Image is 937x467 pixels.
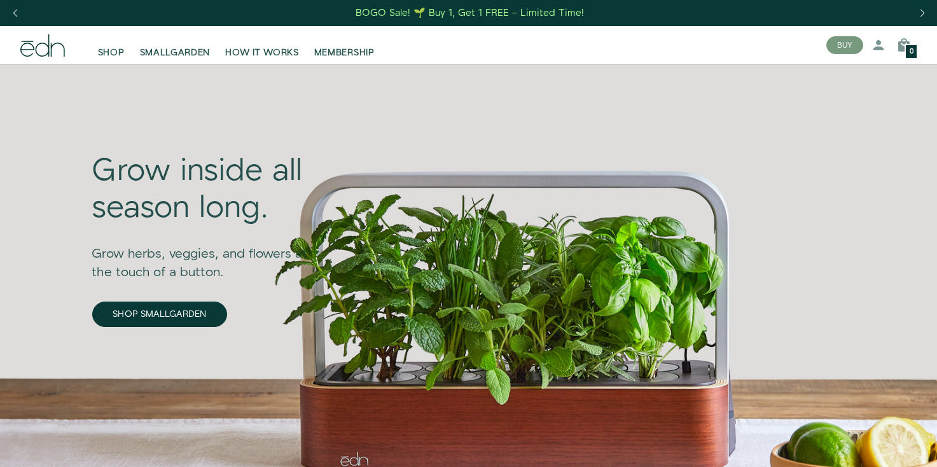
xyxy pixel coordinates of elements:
[92,153,326,227] div: Grow inside all season long.
[98,46,125,59] span: SHOP
[314,46,375,59] span: MEMBERSHIP
[307,31,382,59] a: MEMBERSHIP
[140,46,211,59] span: SMALLGARDEN
[839,429,924,461] iframe: Opens a widget where you can find more information
[90,31,132,59] a: SHOP
[356,6,584,20] div: BOGO Sale! 🌱 Buy 1, Get 1 FREE – Limited Time!
[354,3,585,23] a: BOGO Sale! 🌱 Buy 1, Get 1 FREE – Limited Time!
[225,46,298,59] span: HOW IT WORKS
[218,31,306,59] a: HOW IT WORKS
[92,302,227,327] a: SHOP SMALLGARDEN
[910,48,913,55] span: 0
[132,31,218,59] a: SMALLGARDEN
[92,227,326,282] div: Grow herbs, veggies, and flowers at the touch of a button.
[826,36,863,54] button: BUY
